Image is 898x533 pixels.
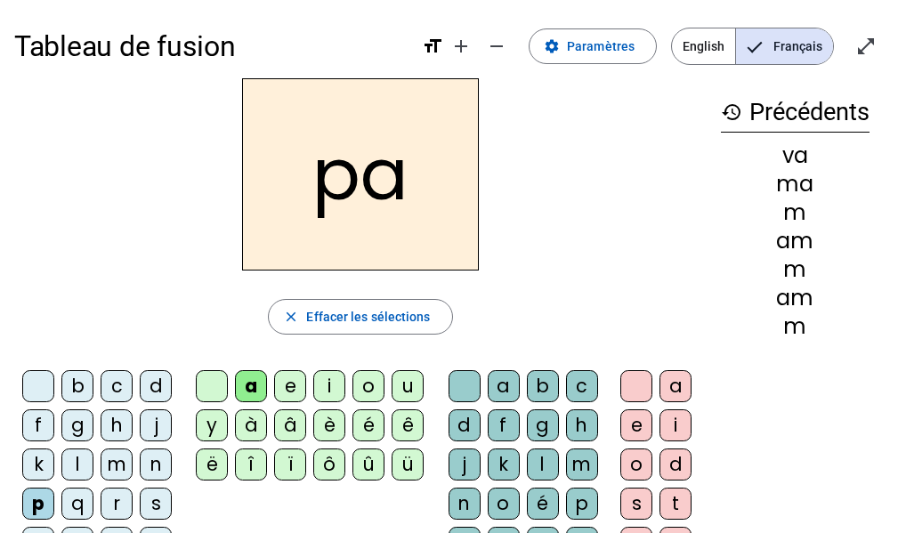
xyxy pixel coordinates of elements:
[449,448,481,481] div: j
[313,409,345,441] div: è
[140,370,172,402] div: d
[140,488,172,520] div: s
[659,409,692,441] div: i
[721,145,870,166] div: va
[527,370,559,402] div: b
[22,409,54,441] div: f
[22,488,54,520] div: p
[235,448,267,481] div: î
[352,370,384,402] div: o
[488,488,520,520] div: o
[422,36,443,57] mat-icon: format_size
[140,409,172,441] div: j
[488,370,520,402] div: a
[392,409,424,441] div: ê
[486,36,507,57] mat-icon: remove
[848,28,884,64] button: Entrer en plein écran
[671,28,834,65] mat-button-toggle-group: Language selection
[527,488,559,520] div: é
[544,38,560,54] mat-icon: settings
[449,409,481,441] div: d
[721,174,870,195] div: ma
[274,409,306,441] div: â
[855,36,877,57] mat-icon: open_in_full
[620,448,652,481] div: o
[527,448,559,481] div: l
[313,370,345,402] div: i
[443,28,479,64] button: Augmenter la taille de la police
[392,448,424,481] div: ü
[101,488,133,520] div: r
[488,448,520,481] div: k
[268,299,452,335] button: Effacer les sélections
[101,448,133,481] div: m
[721,316,870,337] div: m
[529,28,657,64] button: Paramètres
[721,93,870,133] h3: Précédents
[101,370,133,402] div: c
[450,36,472,57] mat-icon: add
[61,370,93,402] div: b
[352,448,384,481] div: û
[736,28,833,64] span: Français
[61,488,93,520] div: q
[721,202,870,223] div: m
[313,448,345,481] div: ô
[488,409,520,441] div: f
[235,409,267,441] div: à
[659,488,692,520] div: t
[140,448,172,481] div: n
[672,28,735,64] span: English
[392,370,424,402] div: u
[283,309,299,325] mat-icon: close
[449,488,481,520] div: n
[101,409,133,441] div: h
[61,448,93,481] div: l
[527,409,559,441] div: g
[196,448,228,481] div: ë
[659,370,692,402] div: a
[566,448,598,481] div: m
[274,370,306,402] div: e
[242,78,479,271] h2: pa
[14,18,408,75] h1: Tableau de fusion
[566,488,598,520] div: p
[721,101,742,123] mat-icon: history
[274,448,306,481] div: ï
[659,448,692,481] div: d
[196,409,228,441] div: y
[61,409,93,441] div: g
[566,370,598,402] div: c
[721,230,870,252] div: am
[620,488,652,520] div: s
[479,28,514,64] button: Diminuer la taille de la police
[235,370,267,402] div: a
[352,409,384,441] div: é
[620,409,652,441] div: e
[566,409,598,441] div: h
[721,287,870,309] div: am
[22,448,54,481] div: k
[306,306,430,327] span: Effacer les sélections
[721,259,870,280] div: m
[567,36,635,57] span: Paramètres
